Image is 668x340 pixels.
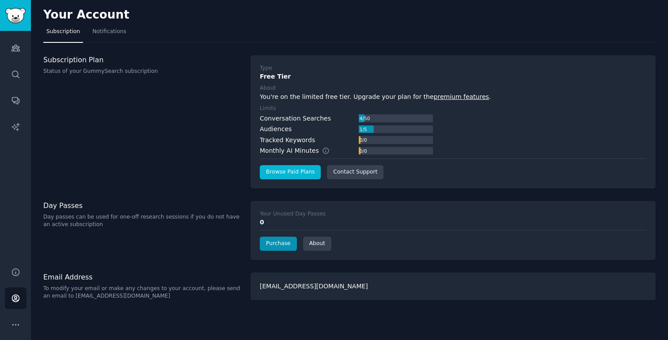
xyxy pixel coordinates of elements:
div: Audiences [260,125,292,134]
p: Status of your GummySearch subscription [43,68,241,76]
div: Limits [260,105,276,113]
div: 0 / 0 [359,147,368,155]
h3: Day Passes [43,201,241,210]
h3: Email Address [43,272,241,282]
div: 0 [260,218,646,227]
h3: Subscription Plan [43,55,241,64]
div: Your Unused Day Passes [260,210,326,218]
span: Subscription [46,28,80,36]
div: Monthly AI Minutes [260,146,339,155]
div: You're on the limited free tier. Upgrade your plan for the . [260,92,646,102]
div: Tracked Keywords [260,136,315,145]
h2: Your Account [43,8,129,22]
a: About [303,237,331,251]
a: Subscription [43,25,83,43]
span: Notifications [92,28,126,36]
p: To modify your email or make any changes to your account, please send an email to [EMAIL_ADDRESS]... [43,285,241,300]
a: premium features [434,93,489,100]
p: Day passes can be used for one-off research sessions if you do not have an active subscription [43,213,241,229]
img: GummySearch logo [5,8,26,23]
div: 0 / 0 [359,136,368,144]
div: [EMAIL_ADDRESS][DOMAIN_NAME] [250,272,656,300]
a: Contact Support [327,165,383,179]
div: 1 / 5 [359,125,368,133]
div: About [260,84,276,92]
div: Conversation Searches [260,114,331,123]
a: Notifications [89,25,129,43]
a: Purchase [260,237,297,251]
div: 4 / 50 [359,114,371,122]
a: Browse Paid Plans [260,165,321,179]
div: Free Tier [260,72,646,81]
div: Type [260,64,272,72]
